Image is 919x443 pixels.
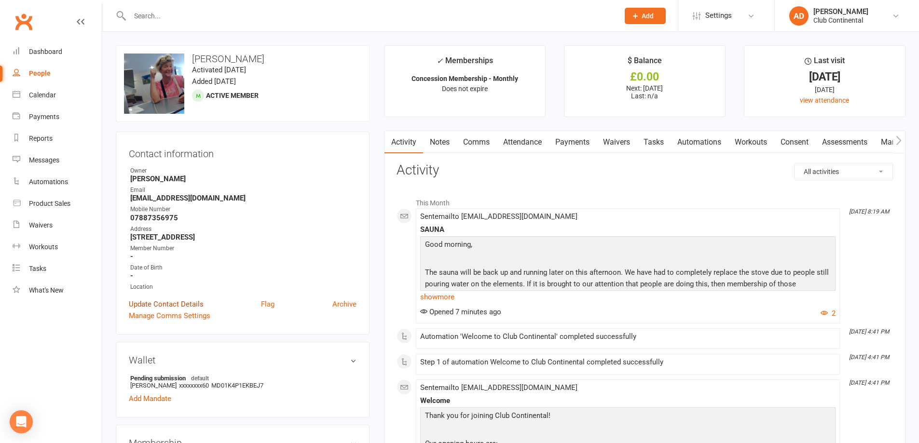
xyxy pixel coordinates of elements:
a: view attendance [800,96,849,104]
div: People [29,69,51,77]
i: [DATE] 4:41 PM [849,328,889,335]
div: Automation 'Welcome to Club Continental' completed successfully [420,333,836,341]
div: AD [789,6,809,26]
li: This Month [397,193,893,208]
a: Comms [456,131,496,153]
a: Assessments [815,131,874,153]
a: Automations [671,131,728,153]
div: [PERSON_NAME] [813,7,868,16]
input: Search... [127,9,612,23]
span: Add [642,12,654,20]
div: Address [130,225,357,234]
h3: Contact information [129,145,357,159]
div: Dashboard [29,48,62,55]
a: Tasks [13,258,102,280]
div: $ Balance [628,54,662,72]
div: Product Sales [29,200,70,207]
strong: Pending submission [130,374,352,382]
div: Calendar [29,91,56,99]
div: SAUNA [420,226,836,234]
div: Member Number [130,244,357,253]
a: Payments [549,131,596,153]
a: Dashboard [13,41,102,63]
div: Step 1 of automation Welcome to Club Continental completed successfully [420,358,836,366]
div: Automations [29,178,68,186]
time: Added [DATE] [192,77,236,86]
p: The sauna will be back up and running later on this afternoon. We have had to completely replace ... [423,267,833,315]
span: Does not expire [442,85,488,93]
strong: [STREET_ADDRESS] [130,233,357,242]
a: Automations [13,171,102,193]
a: People [13,63,102,84]
strong: - [130,271,357,280]
div: Date of Birth [130,263,357,272]
div: Location [130,282,357,292]
a: Reports [13,128,102,149]
strong: [EMAIL_ADDRESS][DOMAIN_NAME] [130,194,357,202]
div: Tasks [29,265,46,272]
a: Waivers [596,131,637,153]
strong: [PERSON_NAME] [130,175,357,183]
div: Owner [130,166,357,175]
span: Opened 7 minutes ago [420,308,501,316]
p: Thank you for joining Club Continental! [423,410,833,424]
button: Add [625,8,666,24]
a: Calendar [13,84,102,106]
a: Activity [384,131,423,153]
p: Next: [DATE] Last: n/a [573,84,716,100]
a: Payments [13,106,102,128]
a: Messages [13,149,102,171]
span: Sent email to [EMAIL_ADDRESS][DOMAIN_NAME] [420,212,577,221]
a: Add Mandate [129,393,171,404]
div: Memberships [437,54,493,72]
i: ✓ [437,56,443,66]
div: Payments [29,113,59,121]
a: Notes [423,131,456,153]
strong: - [130,252,357,261]
a: Product Sales [13,193,102,215]
a: Update Contact Details [129,298,204,310]
i: [DATE] 8:19 AM [849,208,889,215]
h3: Wallet [129,355,357,365]
a: Manage Comms Settings [129,310,210,322]
a: Workouts [728,131,774,153]
div: Waivers [29,221,53,229]
div: Email [130,186,357,195]
i: [DATE] 4:41 PM [849,379,889,386]
h3: [PERSON_NAME] [124,54,361,64]
time: Activated [DATE] [192,66,246,74]
div: [DATE] [753,72,896,82]
strong: 07887356975 [130,214,357,222]
div: Messages [29,156,59,164]
img: image1757603182.png [124,54,184,114]
button: 2 [821,308,836,319]
a: Attendance [496,131,549,153]
span: MD01K4P1EKBEJ7 [211,382,263,389]
div: Workouts [29,243,58,251]
span: default [188,374,212,382]
span: Active member [206,92,259,99]
a: show more [420,290,836,304]
div: What's New [29,286,64,294]
a: Tasks [637,131,671,153]
div: Mobile Number [130,205,357,214]
a: Clubworx [12,10,36,34]
div: £0.00 [573,72,716,82]
li: [PERSON_NAME] [129,373,357,390]
i: [DATE] 4:41 PM [849,354,889,361]
h3: Activity [397,163,893,178]
a: Flag [261,298,274,310]
span: xxxxxxxx60 [179,382,209,389]
strong: Concession Membership - Monthly [411,75,518,82]
p: Good morning, [423,239,833,253]
div: Open Intercom Messenger [10,410,33,433]
a: Workouts [13,236,102,258]
div: Welcome [420,397,836,405]
div: Club Continental [813,16,868,25]
div: [DATE] [753,84,896,95]
a: What's New [13,280,102,301]
span: Sent email to [EMAIL_ADDRESS][DOMAIN_NAME] [420,383,577,392]
a: Archive [332,298,357,310]
div: Reports [29,134,53,142]
span: Settings [705,5,732,27]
